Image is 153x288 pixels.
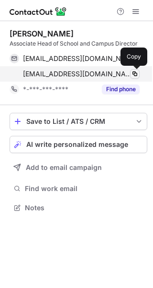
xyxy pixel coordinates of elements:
[26,141,128,148] span: AI write personalized message
[10,6,67,17] img: ContactOut v5.3.10
[26,164,102,171] span: Add to email campaign
[23,54,132,63] span: [EMAIL_ADDRESS][DOMAIN_NAME]
[10,29,74,38] div: [PERSON_NAME]
[10,182,147,195] button: Find work email
[23,70,132,78] span: [EMAIL_ADDRESS][DOMAIN_NAME]
[10,39,147,48] div: Associate Head of School and Campus Director
[10,159,147,176] button: Add to email campaign
[10,201,147,215] button: Notes
[10,113,147,130] button: save-profile-one-click
[25,204,143,212] span: Notes
[10,136,147,153] button: AI write personalized message
[26,118,131,125] div: Save to List / ATS / CRM
[25,184,143,193] span: Find work email
[102,84,140,94] button: Reveal Button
